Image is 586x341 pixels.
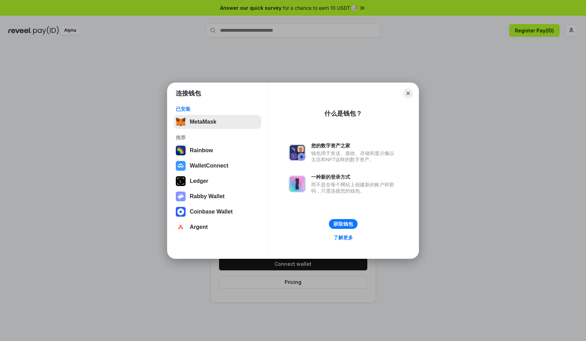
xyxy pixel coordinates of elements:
[174,205,261,219] button: Coinbase Wallet
[190,224,208,230] div: Argent
[174,115,261,129] button: MetaMask
[176,146,186,155] img: svg+xml,%3Csvg%20width%3D%22120%22%20height%3D%22120%22%20viewBox%3D%220%200%20120%20120%22%20fil...
[311,181,398,194] div: 而不是在每个网站上创建新的账户和密码，只需连接您的钱包。
[289,144,306,161] img: svg+xml,%3Csvg%20xmlns%3D%22http%3A%2F%2Fwww.w3.org%2F2000%2Fsvg%22%20fill%3D%22none%22%20viewBox...
[176,106,259,112] div: 已安装
[174,174,261,188] button: Ledger
[176,161,186,171] img: svg+xml,%3Csvg%20width%3D%2228%22%20height%3D%2228%22%20viewBox%3D%220%200%2028%2028%22%20fill%3D...
[176,176,186,186] img: svg+xml,%3Csvg%20xmlns%3D%22http%3A%2F%2Fwww.w3.org%2F2000%2Fsvg%22%20width%3D%2228%22%20height%3...
[190,163,228,169] div: WalletConnect
[289,176,306,192] img: svg+xml,%3Csvg%20xmlns%3D%22http%3A%2F%2Fwww.w3.org%2F2000%2Fsvg%22%20fill%3D%22none%22%20viewBox...
[174,189,261,203] button: Rabby Wallet
[174,159,261,173] button: WalletConnect
[176,89,201,98] h1: 连接钱包
[176,192,186,201] img: svg+xml,%3Csvg%20xmlns%3D%22http%3A%2F%2Fwww.w3.org%2F2000%2Fsvg%22%20fill%3D%22none%22%20viewBox...
[176,134,259,141] div: 推荐
[190,193,225,200] div: Rabby Wallet
[311,142,398,149] div: 您的数字资产之家
[329,233,357,242] a: 了解更多
[311,150,398,163] div: 钱包用于发送、接收、存储和显示像以太坊和NFT这样的数字资产。
[190,209,233,215] div: Coinbase Wallet
[176,222,186,232] img: svg+xml,%3Csvg%20width%3D%2228%22%20height%3D%2228%22%20viewBox%3D%220%200%2028%2028%22%20fill%3D...
[174,144,261,157] button: Rainbow
[176,207,186,217] img: svg+xml,%3Csvg%20width%3D%2228%22%20height%3D%2228%22%20viewBox%3D%220%200%2028%2028%22%20fill%3D...
[324,109,362,118] div: 什么是钱包？
[190,178,208,184] div: Ledger
[190,119,216,125] div: MetaMask
[333,234,353,241] div: 了解更多
[311,174,398,180] div: 一种新的登录方式
[190,147,213,154] div: Rainbow
[403,88,413,98] button: Close
[174,220,261,234] button: Argent
[333,221,353,227] div: 获取钱包
[329,219,358,229] button: 获取钱包
[176,117,186,127] img: svg+xml,%3Csvg%20fill%3D%22none%22%20height%3D%2233%22%20viewBox%3D%220%200%2035%2033%22%20width%...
